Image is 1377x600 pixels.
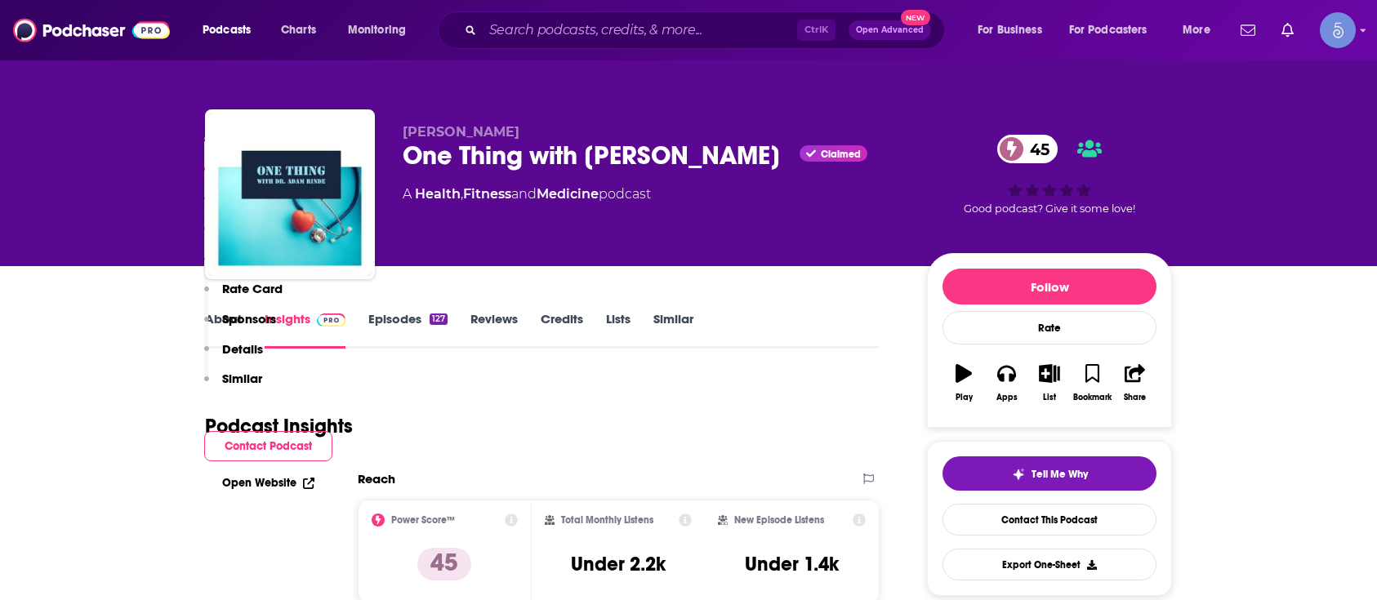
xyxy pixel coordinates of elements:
[415,186,461,202] a: Health
[1114,353,1156,412] button: Share
[537,186,599,202] a: Medicine
[943,353,985,412] button: Play
[203,19,251,42] span: Podcasts
[1043,393,1056,402] div: List
[943,456,1156,491] button: tell me why sparkleTell Me Why
[943,504,1156,536] a: Contact This Podcast
[1058,17,1171,43] button: open menu
[1320,12,1356,48] span: Logged in as Spiral5-G1
[336,17,427,43] button: open menu
[745,552,839,576] h3: Under 1.4k
[222,476,314,490] a: Open Website
[849,20,931,40] button: Open AdvancedNew
[368,311,448,349] a: Episodes127
[943,269,1156,304] button: Follow
[270,17,326,43] a: Charts
[1071,353,1113,412] button: Bookmark
[1183,19,1210,42] span: More
[461,186,463,202] span: ,
[927,124,1172,225] div: 45Good podcast? Give it some love!
[222,371,262,386] p: Similar
[1234,16,1262,44] a: Show notifications dropdown
[1012,468,1025,481] img: tell me why sparkle
[956,393,973,402] div: Play
[358,471,395,487] h2: Reach
[1032,468,1088,481] span: Tell Me Why
[453,11,960,49] div: Search podcasts, credits, & more...
[734,514,824,526] h2: New Episode Listens
[1014,135,1058,163] span: 45
[997,135,1058,163] a: 45
[222,341,263,357] p: Details
[985,353,1027,412] button: Apps
[1073,393,1112,402] div: Bookmark
[204,431,332,461] button: Contact Podcast
[348,19,406,42] span: Monitoring
[483,17,797,43] input: Search podcasts, credits, & more...
[821,150,861,158] span: Claimed
[281,19,316,42] span: Charts
[978,19,1042,42] span: For Business
[1320,12,1356,48] button: Show profile menu
[1069,19,1147,42] span: For Podcasters
[1124,393,1146,402] div: Share
[208,113,372,276] img: One Thing with Dr. Adam Rinde
[561,514,653,526] h2: Total Monthly Listens
[403,184,651,204] div: A podcast
[571,552,666,576] h3: Under 2.2k
[403,124,519,140] span: [PERSON_NAME]
[430,313,448,325] div: 127
[943,549,1156,580] button: Export One-Sheet
[222,311,276,327] p: Sponsors
[511,186,537,202] span: and
[417,548,471,580] p: 45
[964,202,1135,215] span: Good podcast? Give it some love!
[191,17,272,43] button: open menu
[463,186,511,202] a: Fitness
[856,26,924,34] span: Open Advanced
[797,20,836,41] span: Ctrl K
[943,311,1156,344] div: Rate
[204,311,276,341] button: Sponsors
[204,341,263,371] button: Details
[541,311,583,349] a: Credits
[1171,17,1231,43] button: open menu
[606,311,631,349] a: Lists
[1320,12,1356,48] img: User Profile
[901,10,930,25] span: New
[470,311,518,349] a: Reviews
[966,17,1063,43] button: open menu
[996,393,1018,402] div: Apps
[1275,16,1300,44] a: Show notifications dropdown
[391,514,455,526] h2: Power Score™
[204,371,262,401] button: Similar
[13,15,170,46] img: Podchaser - Follow, Share and Rate Podcasts
[1028,353,1071,412] button: List
[653,311,693,349] a: Similar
